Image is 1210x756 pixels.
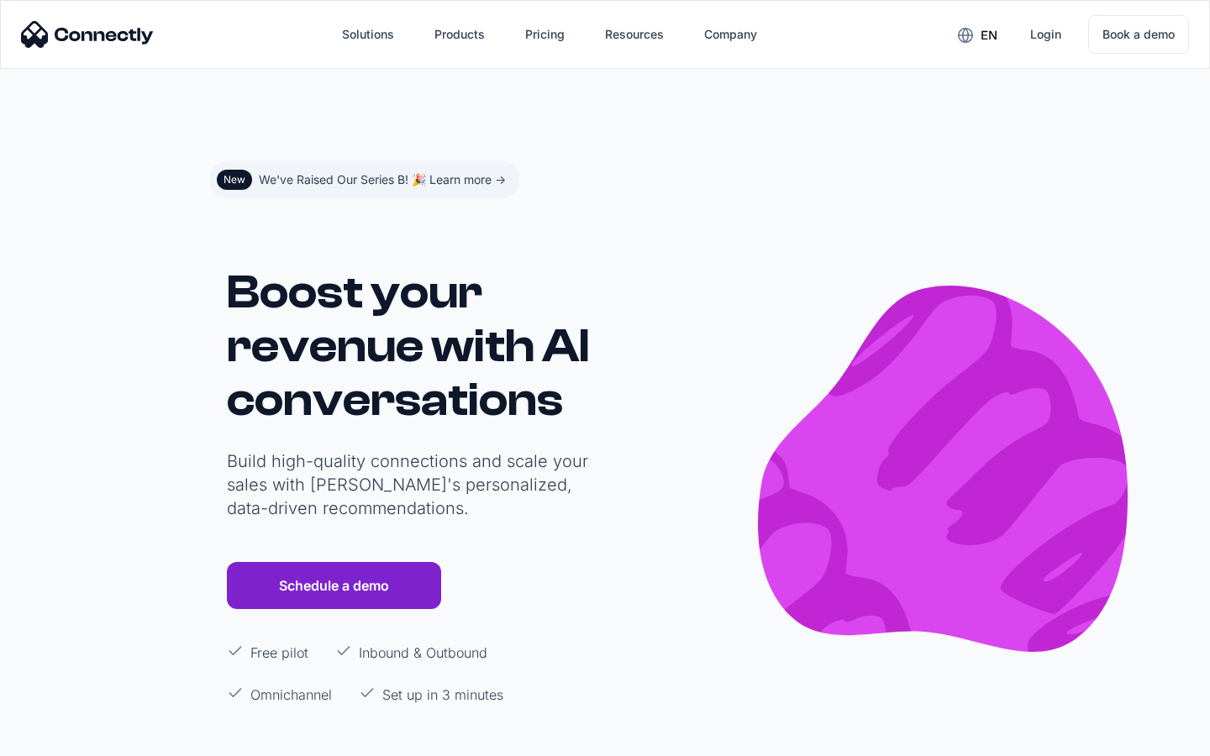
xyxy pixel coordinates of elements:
[1017,14,1075,55] a: Login
[250,685,332,705] p: Omnichannel
[259,168,506,192] div: We've Raised Our Series B! 🎉 Learn more ->
[17,725,101,750] aside: Language selected: English
[382,685,503,705] p: Set up in 3 minutes
[21,21,154,48] img: Connectly Logo
[34,727,101,750] ul: Language list
[210,161,519,198] a: NewWe've Raised Our Series B! 🎉 Learn more ->
[525,23,565,46] div: Pricing
[512,14,578,55] a: Pricing
[342,23,394,46] div: Solutions
[227,449,597,520] p: Build high-quality connections and scale your sales with [PERSON_NAME]'s personalized, data-drive...
[981,24,997,47] div: en
[1030,23,1061,46] div: Login
[224,173,245,186] div: New
[359,643,487,663] p: Inbound & Outbound
[1088,15,1189,54] a: Book a demo
[605,23,664,46] div: Resources
[227,265,597,427] h1: Boost your revenue with AI conversations
[227,562,441,609] a: Schedule a demo
[250,643,308,663] p: Free pilot
[434,23,485,46] div: Products
[704,23,757,46] div: Company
